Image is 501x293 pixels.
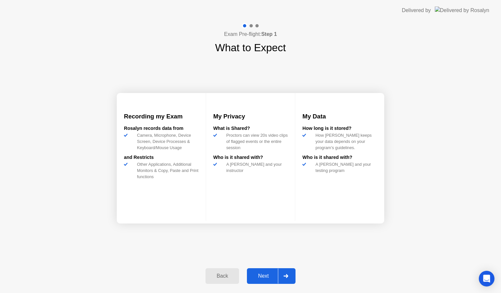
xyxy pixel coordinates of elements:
div: Other Applications, Additional Monitors & Copy, Paste and Print functions [134,161,199,180]
div: What is Shared? [213,125,288,132]
h4: Exam Pre-flight: [224,30,277,38]
div: Rosalyn records data from [124,125,199,132]
div: How [PERSON_NAME] keeps your data depends on your program’s guidelines. [313,132,377,151]
div: A [PERSON_NAME] and your testing program [313,161,377,174]
h3: My Data [302,112,377,121]
button: Next [247,268,296,284]
div: Next [249,273,278,279]
div: Proctors can view 20s video clips of flagged events or the entire session [224,132,288,151]
div: Open Intercom Messenger [479,271,494,286]
img: Delivered by Rosalyn [435,7,489,14]
div: Delivered by [402,7,431,14]
div: Camera, Microphone, Device Screen, Device Processes & Keyboard/Mouse Usage [134,132,199,151]
div: Who is it shared with? [213,154,288,161]
div: and Restricts [124,154,199,161]
div: How long is it stored? [302,125,377,132]
div: Who is it shared with? [302,154,377,161]
b: Step 1 [261,31,277,37]
h1: What to Expect [215,40,286,55]
button: Back [205,268,239,284]
div: A [PERSON_NAME] and your instructor [224,161,288,174]
h3: My Privacy [213,112,288,121]
h3: Recording my Exam [124,112,199,121]
div: Back [207,273,237,279]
